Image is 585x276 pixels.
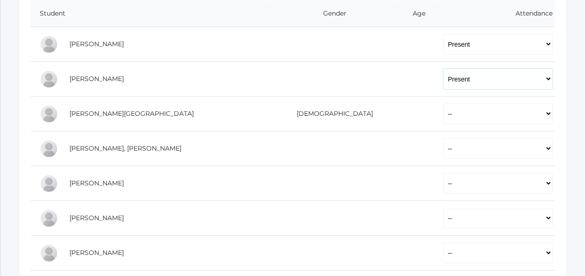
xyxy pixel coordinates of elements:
[265,97,398,131] td: [DEMOGRAPHIC_DATA]
[40,209,58,227] div: Jasper Johnson
[40,105,58,123] div: Lincoln Farnes
[40,35,58,54] div: Elijah Benzinger-Stephens
[40,140,58,158] div: Ryder Hardisty
[40,174,58,193] div: Abrielle Hazen
[69,249,124,257] a: [PERSON_NAME]
[69,179,124,187] a: [PERSON_NAME]
[69,214,124,222] a: [PERSON_NAME]
[398,0,434,27] th: Age
[69,144,181,152] a: [PERSON_NAME], [PERSON_NAME]
[69,109,194,118] a: [PERSON_NAME][GEOGRAPHIC_DATA]
[69,75,124,83] a: [PERSON_NAME]
[31,0,265,27] th: Student
[40,70,58,88] div: Emilia Diedrich
[434,0,555,27] th: Attendance
[69,40,124,48] a: [PERSON_NAME]
[40,244,58,262] div: Jade Johnson
[265,0,398,27] th: Gender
